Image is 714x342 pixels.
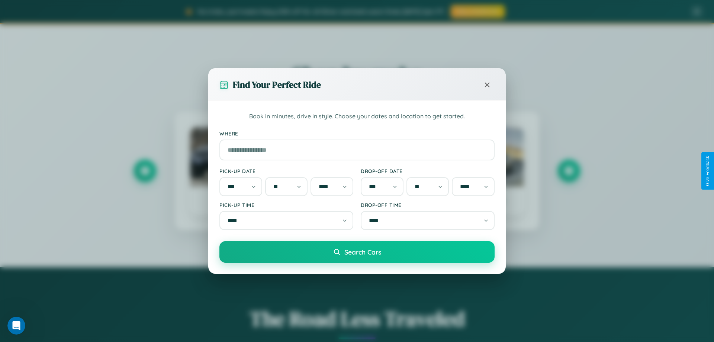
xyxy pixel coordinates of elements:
label: Drop-off Date [361,168,495,174]
label: Drop-off Time [361,202,495,208]
label: Pick-up Date [219,168,353,174]
label: Where [219,130,495,137]
h3: Find Your Perfect Ride [233,79,321,91]
span: Search Cars [344,248,381,256]
button: Search Cars [219,241,495,263]
label: Pick-up Time [219,202,353,208]
p: Book in minutes, drive in style. Choose your dates and location to get started. [219,112,495,121]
